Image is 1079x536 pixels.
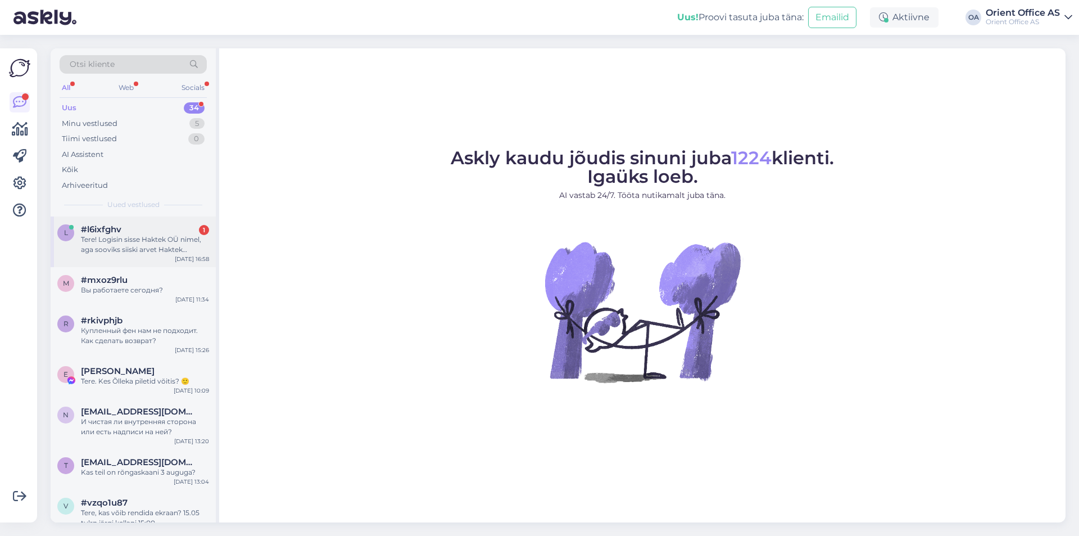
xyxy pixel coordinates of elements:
[175,295,209,304] div: [DATE] 11:34
[81,508,209,528] div: Tere, kas võib rendida ekraan? 15.05 tulrn järgi kellani 15:00
[986,17,1060,26] div: Orient Office AS
[81,235,209,255] div: Tere! Logisin sisse Haktek OÜ nimel, aga sooviks siiski arvet Haktek [PERSON_NAME] Oü nimele.
[116,80,136,95] div: Web
[64,228,68,237] span: l
[62,149,103,160] div: AI Assistent
[451,190,834,201] p: AI vastab 24/7. Tööta nutikamalt juba täna.
[808,7,856,28] button: Emailid
[451,147,834,187] span: Askly kaudu jõudis sinuni juba klienti. Igaüks loeb.
[107,200,160,210] span: Uued vestlused
[81,457,198,467] span: timakova.katrin@gmail.com
[60,80,72,95] div: All
[81,407,198,417] span: natalyamam3@gmail.com
[175,255,209,263] div: [DATE] 16:58
[986,8,1060,17] div: Orient Office AS
[9,57,30,79] img: Askly Logo
[175,346,209,354] div: [DATE] 15:26
[179,80,207,95] div: Socials
[64,370,68,379] span: E
[188,133,205,145] div: 0
[81,316,123,326] span: #rkivphjb
[986,8,1072,26] a: Orient Office ASOrient Office AS
[81,275,128,285] span: #mxoz9rlu
[174,437,209,445] div: [DATE] 13:20
[81,366,155,376] span: Eva-Maria Virnas
[81,376,209,386] div: Tere. Kes Õlleka piletid võitis? 🙂
[81,326,209,346] div: Купленный фен нам не подходит. Как сделать возврат?
[62,118,117,129] div: Minu vestlused
[965,10,981,25] div: OA
[70,58,115,70] span: Otsi kliente
[174,478,209,486] div: [DATE] 13:04
[81,467,209,478] div: Kas teil on rõngaskaani 3 auguga?
[62,102,76,114] div: Uus
[189,118,205,129] div: 5
[677,11,804,24] div: Proovi tasuta juba täna:
[677,12,699,22] b: Uus!
[81,285,209,295] div: Вы работаете сегодня?
[731,147,772,169] span: 1224
[870,7,939,28] div: Aktiivne
[62,133,117,145] div: Tiimi vestlused
[64,502,68,510] span: v
[199,225,209,235] div: 1
[541,210,743,413] img: No Chat active
[64,461,68,470] span: t
[81,224,121,235] span: #l6ixfghv
[63,279,69,287] span: m
[62,164,78,175] div: Kõik
[174,386,209,395] div: [DATE] 10:09
[184,102,205,114] div: 34
[62,180,108,191] div: Arhiveeritud
[64,319,69,328] span: r
[63,411,69,419] span: n
[81,498,128,508] span: #vzqo1u87
[81,417,209,437] div: И чистая ли внутренняя сторона или есть надписи на ней?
